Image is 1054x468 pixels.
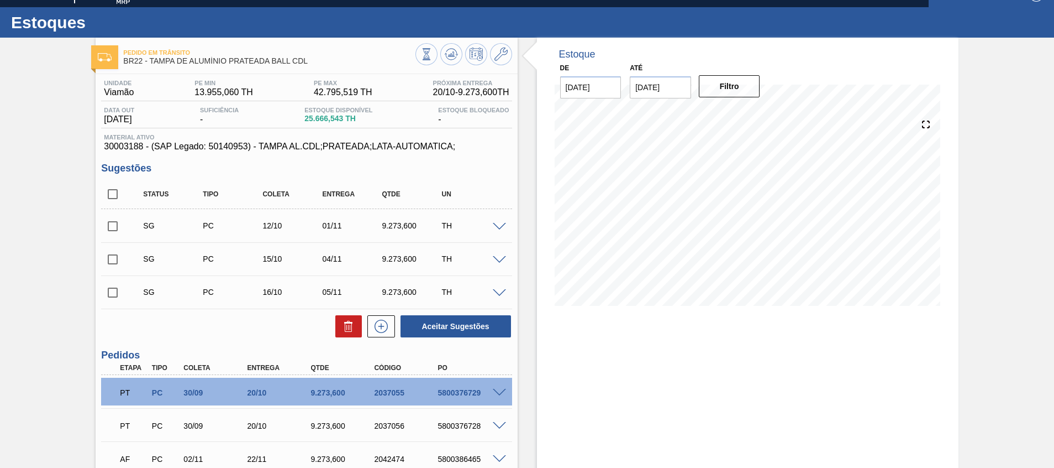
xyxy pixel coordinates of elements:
span: 20/10 - 9.273,600 TH [433,87,509,97]
div: 2037056 [371,422,442,430]
div: Aceitar Sugestões [395,314,512,339]
h3: Pedidos [101,350,512,361]
div: 9.273,600 [308,422,379,430]
div: 22/11/2025 [244,455,315,464]
input: dd/mm/yyyy [630,76,691,98]
span: Data out [104,107,134,113]
div: Entrega [244,364,315,372]
div: Pedido em Trânsito [117,414,150,438]
div: 2037055 [371,388,442,397]
div: 5800376728 [435,422,506,430]
div: 2042474 [371,455,442,464]
div: Excluir Sugestões [330,315,362,337]
span: [DATE] [104,115,134,124]
h1: Estoques [11,16,207,29]
span: Estoque Disponível [304,107,372,113]
div: Entrega [319,190,386,198]
label: De [560,64,570,72]
div: TH [439,254,505,263]
div: Sugestão Criada [140,221,207,230]
div: 12/10/2025 [260,221,326,230]
span: PE MIN [194,80,253,86]
span: Material ativo [104,134,509,141]
div: Tipo [200,190,266,198]
div: 20/10/2025 [244,388,315,397]
p: AF [120,455,147,464]
div: Tipo [149,364,182,372]
button: Visão Geral dos Estoques [415,43,438,65]
div: 05/11/2025 [319,288,386,297]
span: 13.955,060 TH [194,87,253,97]
div: 9.273,600 [379,288,445,297]
div: 16/10/2025 [260,288,326,297]
button: Atualizar Gráfico [440,43,462,65]
div: Código [371,364,442,372]
div: Sugestão Criada [140,288,207,297]
span: Próxima Entrega [433,80,509,86]
div: Coleta [181,364,252,372]
div: - [435,107,512,124]
span: Suficiência [200,107,239,113]
div: 5800376729 [435,388,506,397]
button: Programar Estoque [465,43,487,65]
div: Pedido de Compra [200,254,266,263]
span: Unidade [104,80,134,86]
span: 30003188 - (SAP Legado: 50140953) - TAMPA AL.CDL;PRATEADA;LATA-AUTOMATICA; [104,142,509,152]
h3: Sugestões [101,163,512,174]
div: 9.273,600 [308,388,379,397]
div: 04/11/2025 [319,254,386,263]
div: Etapa [117,364,150,372]
p: PT [120,388,147,397]
div: Pedido de Compra [149,422,182,430]
div: Status [140,190,207,198]
button: Ir ao Master Data / Geral [490,43,512,65]
div: 01/11/2025 [319,221,386,230]
span: Estoque Bloqueado [438,107,509,113]
div: Pedido de Compra [149,455,182,464]
div: Pedido de Compra [149,388,182,397]
span: Viamão [104,87,134,97]
div: Pedido de Compra [200,221,266,230]
div: TH [439,221,505,230]
div: 30/09/2025 [181,388,252,397]
div: 9.273,600 [379,254,445,263]
div: 20/10/2025 [244,422,315,430]
div: 9.273,600 [308,455,379,464]
div: Nova sugestão [362,315,395,337]
div: PO [435,364,506,372]
div: Coleta [260,190,326,198]
button: Filtro [699,75,760,97]
div: 02/11/2025 [181,455,252,464]
div: 5800386465 [435,455,506,464]
p: PT [120,422,147,430]
div: TH [439,288,505,297]
span: Pedido em Trânsito [123,49,415,56]
div: Qtde [308,364,379,372]
span: 42.795,519 TH [314,87,372,97]
div: 9.273,600 [379,221,445,230]
img: Ícone [98,53,112,61]
div: UN [439,190,505,198]
div: - [197,107,241,124]
button: Aceitar Sugestões [400,315,511,337]
span: 25.666,543 TH [304,115,372,123]
span: PE MAX [314,80,372,86]
div: 15/10/2025 [260,254,326,263]
div: Qtde [379,190,445,198]
label: Até [630,64,642,72]
input: dd/mm/yyyy [560,76,621,98]
div: 30/09/2025 [181,422,252,430]
div: Pedido em Trânsito [117,381,150,405]
div: Pedido de Compra [200,288,266,297]
div: Sugestão Criada [140,254,207,263]
span: BR22 - TAMPA DE ALUMÍNIO PRATEADA BALL CDL [123,57,415,65]
div: Estoque [559,49,595,60]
